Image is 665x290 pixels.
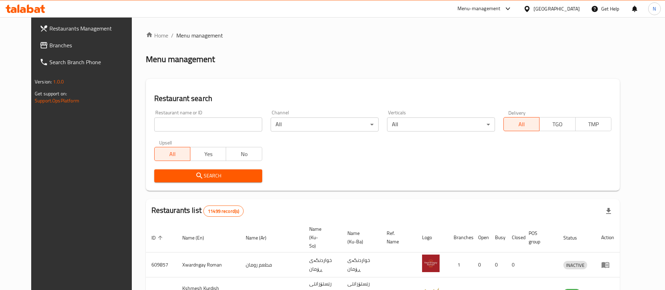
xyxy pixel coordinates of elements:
[204,208,243,215] span: 11499 record(s)
[489,223,506,252] th: Busy
[653,5,656,13] span: N
[146,31,620,40] nav: breadcrumb
[182,234,213,242] span: Name (En)
[157,149,188,159] span: All
[601,261,614,269] div: Menu
[229,149,259,159] span: No
[600,203,617,220] div: Export file
[159,140,172,145] label: Upsell
[49,41,137,49] span: Branches
[473,223,489,252] th: Open
[304,252,342,277] td: خواردنگەی ڕۆمان
[34,20,142,37] a: Restaurants Management
[489,252,506,277] td: 0
[177,252,240,277] td: Xwardngay Roman
[457,5,501,13] div: Menu-management
[347,229,373,246] span: Name (Ku-Ba)
[473,252,489,277] td: 0
[35,89,67,98] span: Get support on:
[507,119,537,129] span: All
[53,77,64,86] span: 1.0.0
[154,147,190,161] button: All
[160,171,257,180] span: Search
[154,117,262,131] input: Search for restaurant name or ID..
[342,252,381,277] td: خواردنگەی ڕۆمان
[171,31,174,40] li: /
[506,252,523,277] td: 0
[563,261,587,269] span: INACTIVE
[563,234,586,242] span: Status
[146,31,168,40] a: Home
[151,234,165,242] span: ID
[34,37,142,54] a: Branches
[34,54,142,70] a: Search Branch Phone
[190,147,226,161] button: Yes
[387,229,408,246] span: Ref. Name
[596,223,620,252] th: Action
[542,119,572,129] span: TGO
[226,147,262,161] button: No
[529,229,549,246] span: POS group
[193,149,223,159] span: Yes
[146,54,215,65] h2: Menu management
[309,225,333,250] span: Name (Ku-So)
[35,96,79,105] a: Support.OpsPlatform
[176,31,223,40] span: Menu management
[49,58,137,66] span: Search Branch Phone
[422,255,440,272] img: Xwardngay Roman
[203,205,244,217] div: Total records count
[506,223,523,252] th: Closed
[575,117,611,131] button: TMP
[49,24,137,33] span: Restaurants Management
[448,223,473,252] th: Branches
[151,205,244,217] h2: Restaurants list
[35,77,52,86] span: Version:
[146,252,177,277] td: 609857
[578,119,609,129] span: TMP
[154,169,262,182] button: Search
[448,252,473,277] td: 1
[246,234,276,242] span: Name (Ar)
[503,117,540,131] button: All
[240,252,304,277] td: مطعم رومان
[539,117,575,131] button: TGO
[534,5,580,13] div: [GEOGRAPHIC_DATA]
[271,117,379,131] div: All
[387,117,495,131] div: All
[154,93,611,104] h2: Restaurant search
[416,223,448,252] th: Logo
[508,110,526,115] label: Delivery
